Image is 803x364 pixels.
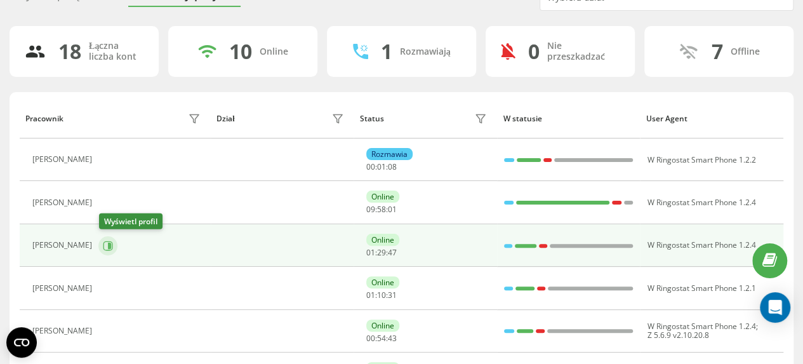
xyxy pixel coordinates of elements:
[647,321,755,332] span: W Ringostat Smart Phone 1.2.4
[32,327,95,335] div: [PERSON_NAME]
[58,39,81,64] div: 18
[646,114,778,123] div: User Agent
[528,39,540,64] div: 0
[647,154,755,165] span: W Ringostat Smart Phone 1.2.2
[366,161,375,172] span: 00
[647,330,708,340] span: Z 5.6.9 v2.10.20.8
[366,205,397,214] div: : :
[216,114,234,123] div: Dział
[366,333,375,344] span: 00
[366,204,375,215] span: 09
[388,247,397,258] span: 47
[377,247,386,258] span: 29
[366,191,399,203] div: Online
[89,41,143,62] div: Łączna liczba kont
[366,148,413,160] div: Rozmawia
[388,161,397,172] span: 08
[99,213,163,229] div: Wyświetl profil
[760,292,790,323] div: Open Intercom Messenger
[32,155,95,164] div: [PERSON_NAME]
[503,114,634,123] div: W statusie
[377,290,386,300] span: 10
[366,163,397,172] div: : :
[260,46,288,57] div: Online
[366,248,397,257] div: : :
[366,290,375,300] span: 01
[366,320,399,332] div: Online
[377,161,386,172] span: 01
[32,198,95,207] div: [PERSON_NAME]
[388,333,397,344] span: 43
[6,327,37,358] button: Open CMP widget
[547,41,620,62] div: Nie przeszkadzać
[366,247,375,258] span: 01
[366,276,399,288] div: Online
[366,234,399,246] div: Online
[647,197,755,208] span: W Ringostat Smart Phone 1.2.4
[388,290,397,300] span: 31
[647,239,755,250] span: W Ringostat Smart Phone 1.2.4
[647,283,755,293] span: W Ringostat Smart Phone 1.2.1
[712,39,723,64] div: 7
[388,204,397,215] span: 01
[731,46,760,57] div: Offline
[32,284,95,293] div: [PERSON_NAME]
[25,114,63,123] div: Pracownik
[377,333,386,344] span: 54
[377,204,386,215] span: 58
[229,39,252,64] div: 10
[400,46,451,57] div: Rozmawiają
[32,241,95,250] div: [PERSON_NAME]
[360,114,384,123] div: Status
[366,291,397,300] div: : :
[381,39,392,64] div: 1
[366,334,397,343] div: : :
